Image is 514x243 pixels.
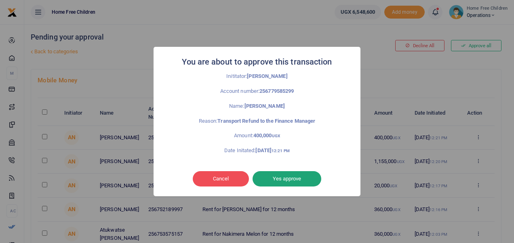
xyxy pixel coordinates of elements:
[247,73,287,79] strong: [PERSON_NAME]
[272,149,290,153] small: 12:21 PM
[253,132,280,138] strong: 400,000
[217,118,315,124] strong: Transport Refund to the Finance Manager
[171,147,343,155] p: Date Initated:
[171,102,343,111] p: Name:
[193,171,249,186] button: Cancel
[259,88,294,94] strong: 256779585299
[255,147,289,153] strong: [DATE]
[171,132,343,140] p: Amount:
[244,103,285,109] strong: [PERSON_NAME]
[272,134,280,138] small: UGX
[171,72,343,81] p: Inititator:
[171,87,343,96] p: Account number:
[253,171,321,186] button: Yes approve
[171,117,343,126] p: Reason:
[182,55,332,69] h2: You are about to approve this transaction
